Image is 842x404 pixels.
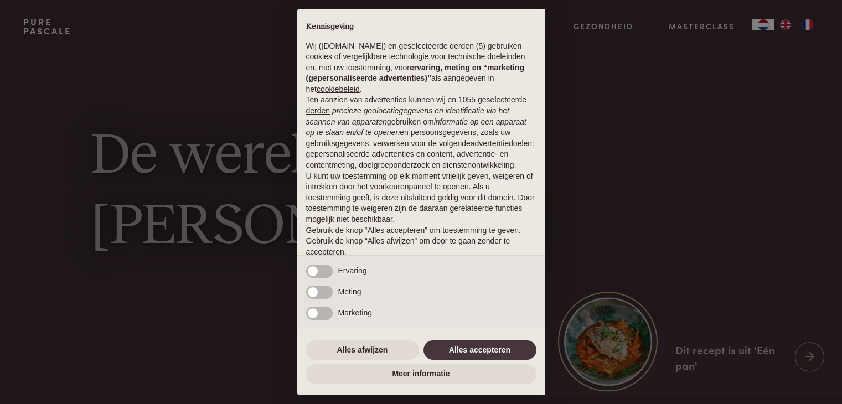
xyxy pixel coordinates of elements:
[306,171,536,225] p: U kunt uw toestemming op elk moment vrijelijk geven, weigeren of intrekken door het voorkeurenpan...
[306,364,536,384] button: Meer informatie
[338,308,372,317] span: Marketing
[306,340,419,360] button: Alles afwijzen
[338,266,367,275] span: Ervaring
[306,106,509,126] em: precieze geolocatiegegevens en identificatie via het scannen van apparaten
[306,106,330,117] button: derden
[306,225,536,258] p: Gebruik de knop “Alles accepteren” om toestemming te geven. Gebruik de knop “Alles afwijzen” om d...
[317,85,360,94] a: cookiebeleid
[471,138,532,149] button: advertentiedoelen
[338,287,361,296] span: Meting
[306,117,527,137] em: informatie op een apparaat op te slaan en/of te openen
[306,22,536,32] h2: Kennisgeving
[306,41,536,95] p: Wij ([DOMAIN_NAME]) en geselecteerde derden (5) gebruiken cookies of vergelijkbare technologie vo...
[423,340,536,360] button: Alles accepteren
[306,95,536,170] p: Ten aanzien van advertenties kunnen wij en 1055 geselecteerde gebruiken om en persoonsgegevens, z...
[306,63,524,83] strong: ervaring, meting en “marketing (gepersonaliseerde advertenties)”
